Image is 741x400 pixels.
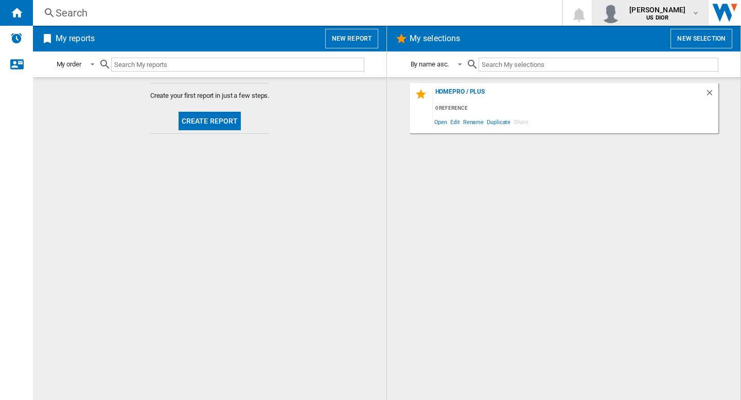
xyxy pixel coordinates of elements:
[433,88,705,102] div: homepro / plus
[646,14,668,21] b: US DIOR
[57,60,81,68] div: My order
[56,6,535,20] div: Search
[179,112,241,130] button: Create report
[671,29,732,48] button: New selection
[150,91,270,100] span: Create your first report in just a few steps.
[479,58,718,72] input: Search My selections
[629,5,685,15] span: [PERSON_NAME]
[601,3,621,23] img: profile.jpg
[411,60,449,68] div: By name asc.
[325,29,378,48] button: New report
[449,115,462,129] span: Edit
[485,115,512,129] span: Duplicate
[705,88,718,102] div: Delete
[462,115,485,129] span: Rename
[512,115,530,129] span: Share
[10,32,23,44] img: alerts-logo.svg
[54,29,97,48] h2: My reports
[433,115,449,129] span: Open
[408,29,462,48] h2: My selections
[111,58,364,72] input: Search My reports
[433,102,718,115] div: 0 reference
